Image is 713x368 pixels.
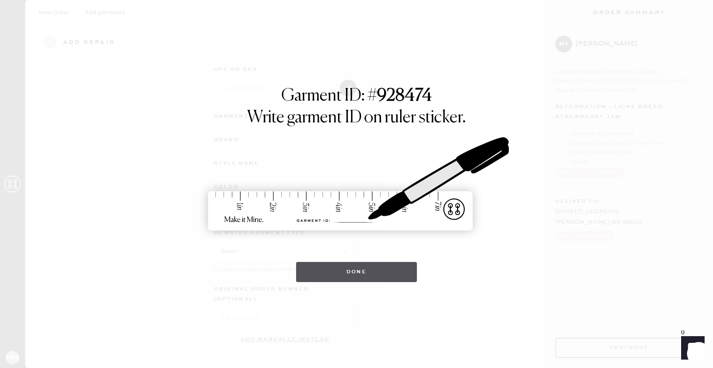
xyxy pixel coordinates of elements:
[281,86,432,108] h1: Garment ID: #
[199,115,514,254] img: ruler-sticker-sharpie.svg
[673,330,709,366] iframe: Front Chat
[247,108,466,128] h1: Write garment ID on ruler sticker.
[377,88,432,104] strong: 928474
[296,262,417,282] button: Done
